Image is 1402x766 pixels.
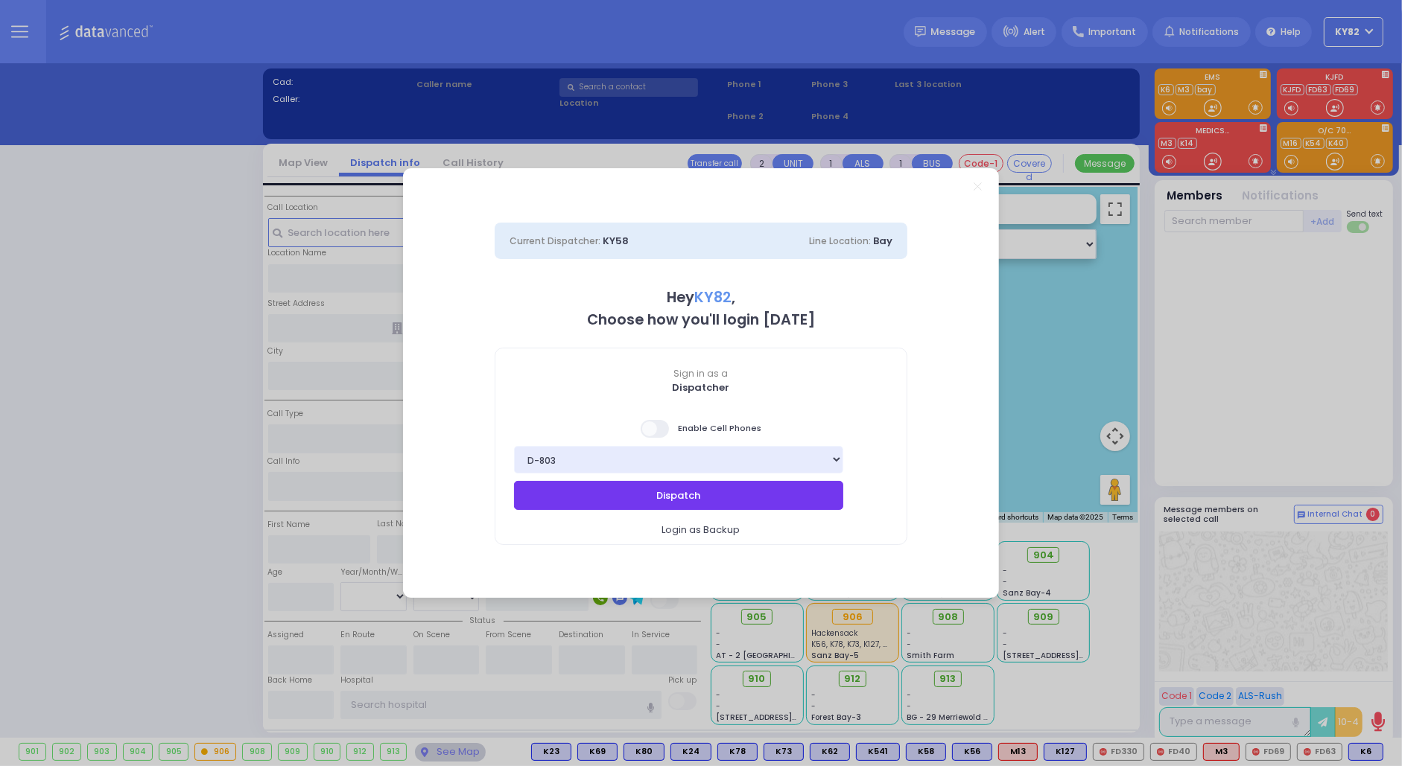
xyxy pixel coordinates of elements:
span: Line Location: [809,234,871,247]
b: Hey , [667,287,735,307]
span: Login as Backup [662,523,740,537]
span: Current Dispatcher: [510,234,600,247]
span: Sign in as a [495,367,907,380]
a: Close [974,182,982,191]
span: Enable Cell Phones [641,418,761,439]
span: KY82 [694,287,732,307]
button: Dispatch [514,481,843,509]
b: Dispatcher [673,380,730,395]
span: KY58 [603,234,629,248]
b: Choose how you'll login [DATE] [587,310,815,330]
span: Bay [873,234,892,248]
